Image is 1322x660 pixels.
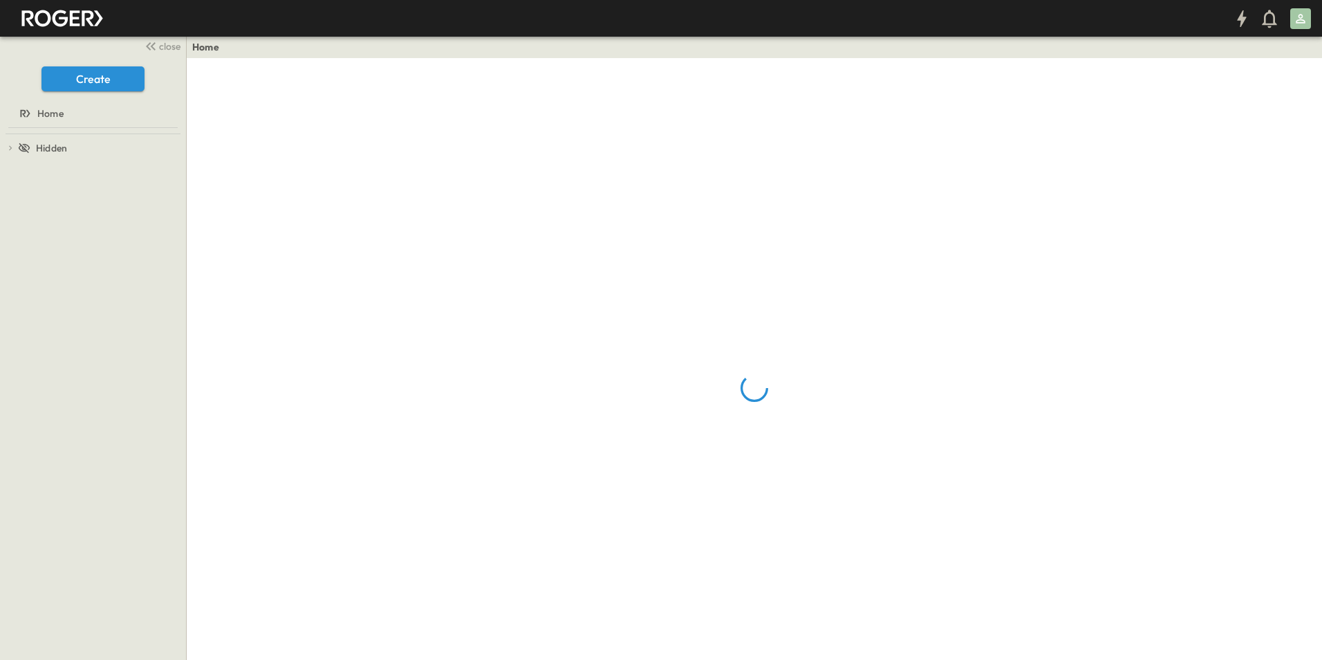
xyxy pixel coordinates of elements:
[3,104,180,123] a: Home
[192,40,227,54] nav: breadcrumbs
[159,39,180,53] span: close
[36,141,67,155] span: Hidden
[192,40,219,54] a: Home
[139,36,183,55] button: close
[37,107,64,120] span: Home
[41,66,145,91] button: Create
